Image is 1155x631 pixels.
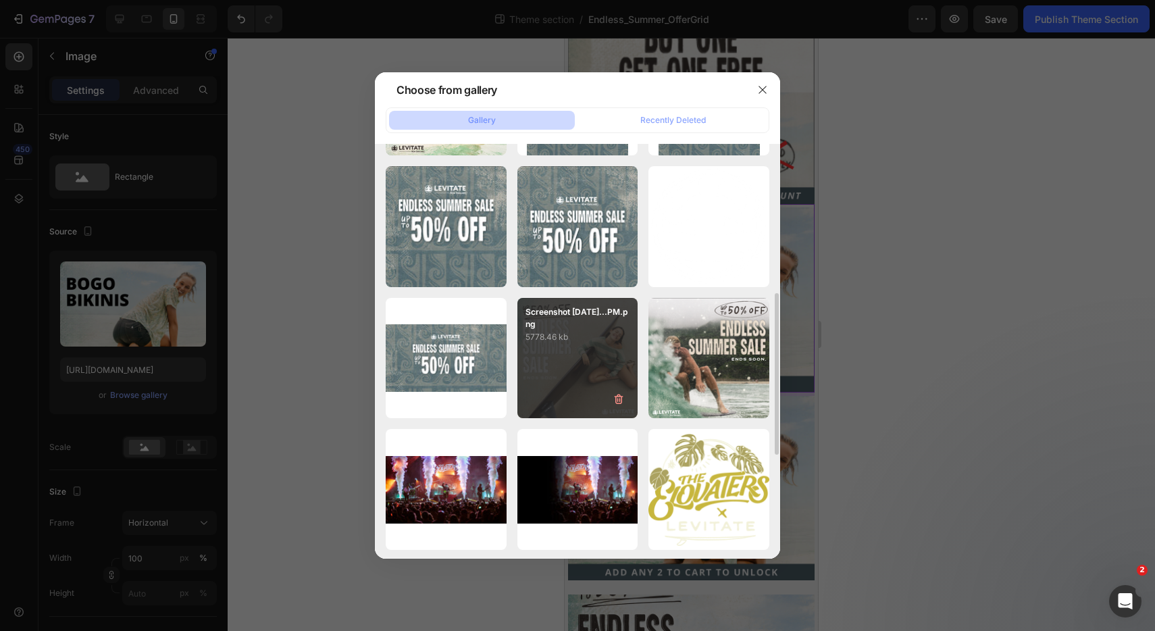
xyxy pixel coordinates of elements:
img: image [517,456,638,524]
p: 5778.46 kb [525,330,630,344]
img: image_demo.jpg [3,358,250,543]
img: image [386,166,507,287]
img: image [648,298,769,419]
div: Choose from gallery [396,82,497,98]
button: Gallery [389,111,575,130]
div: Recently Deleted [640,114,706,126]
img: image [386,324,507,392]
p: Screenshot [DATE]...PM.png [525,306,630,330]
img: image [386,456,507,524]
img: image [648,166,769,287]
img: image [517,166,638,287]
button: Recently Deleted [580,111,766,130]
img: image_demo.jpg [3,170,250,355]
div: Image [20,147,49,159]
span: 2 [1137,565,1148,576]
div: Gallery [468,114,496,126]
iframe: Intercom live chat [1109,585,1141,617]
img: image [648,434,769,546]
